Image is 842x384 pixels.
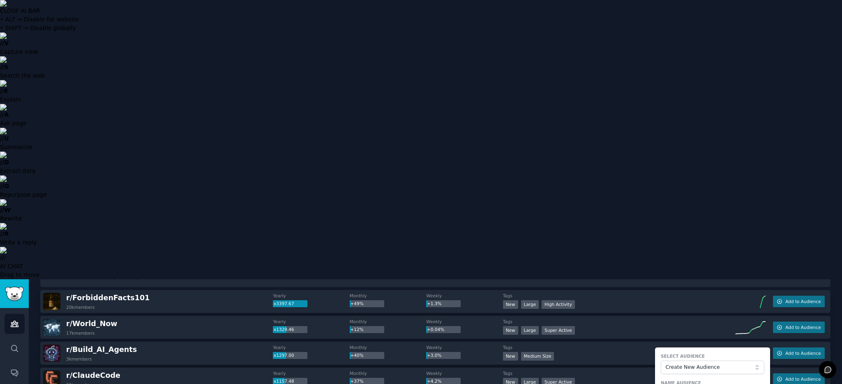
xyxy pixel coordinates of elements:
dt: Yearly [273,345,349,350]
span: r/ ClaudeCode [66,371,120,379]
span: Create New Audience [665,364,755,371]
span: r/ World_Now [66,320,117,328]
dt: Yearly [273,370,349,376]
dt: Weekly [426,345,503,350]
span: Add to Audience [785,350,821,356]
div: New [503,300,518,309]
dt: Yearly [273,319,349,324]
div: 3k members [66,356,92,362]
span: Add to Audience [785,376,821,382]
div: Large [521,326,539,335]
img: Build_AI_Agents [43,345,60,362]
span: +4.2% [427,379,441,384]
dt: Monthly [350,293,426,299]
span: x3397.67 [274,301,294,306]
div: 20k members [66,304,95,310]
div: Medium Size [521,352,554,361]
span: r/ Build_AI_Agents [66,345,137,354]
span: x1329.46 [274,327,294,332]
span: +3.0% [427,353,441,358]
dt: Tags [503,319,733,324]
button: Add to Audience [773,322,825,333]
dt: Monthly [350,370,426,376]
dt: Weekly [426,319,503,324]
span: +40% [351,353,364,358]
span: Add to Audience [785,299,821,304]
div: 17k members [66,330,95,336]
dt: Tags [503,345,733,350]
div: Large [521,300,539,309]
dt: Weekly [426,370,503,376]
button: Create New Audience [661,361,764,375]
img: World_Now [43,319,60,336]
span: x1157.48 [274,379,294,384]
dt: Tags [503,293,733,299]
span: +49% [351,301,364,306]
dt: Monthly [350,345,426,350]
span: +0.04% [427,327,444,332]
dt: Monthly [350,319,426,324]
button: Add to Audience [773,347,825,359]
img: GummySearch logo [5,287,24,301]
div: High Activity [542,300,575,309]
span: x1297.00 [274,353,294,358]
span: +12% [351,327,364,332]
div: New [503,326,518,335]
span: Add to Audience [785,324,821,330]
span: r/ ForbiddenFacts101 [66,294,150,302]
label: Select Audience [661,353,764,359]
button: Add to Audience [773,296,825,307]
dt: Tags [503,370,733,376]
div: New [503,352,518,361]
dt: Yearly [273,293,349,299]
dt: Weekly [426,293,503,299]
span: +1.3% [427,301,441,306]
img: ForbiddenFacts101 [43,293,60,310]
span: +37% [351,379,364,384]
div: Super Active [542,326,575,335]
